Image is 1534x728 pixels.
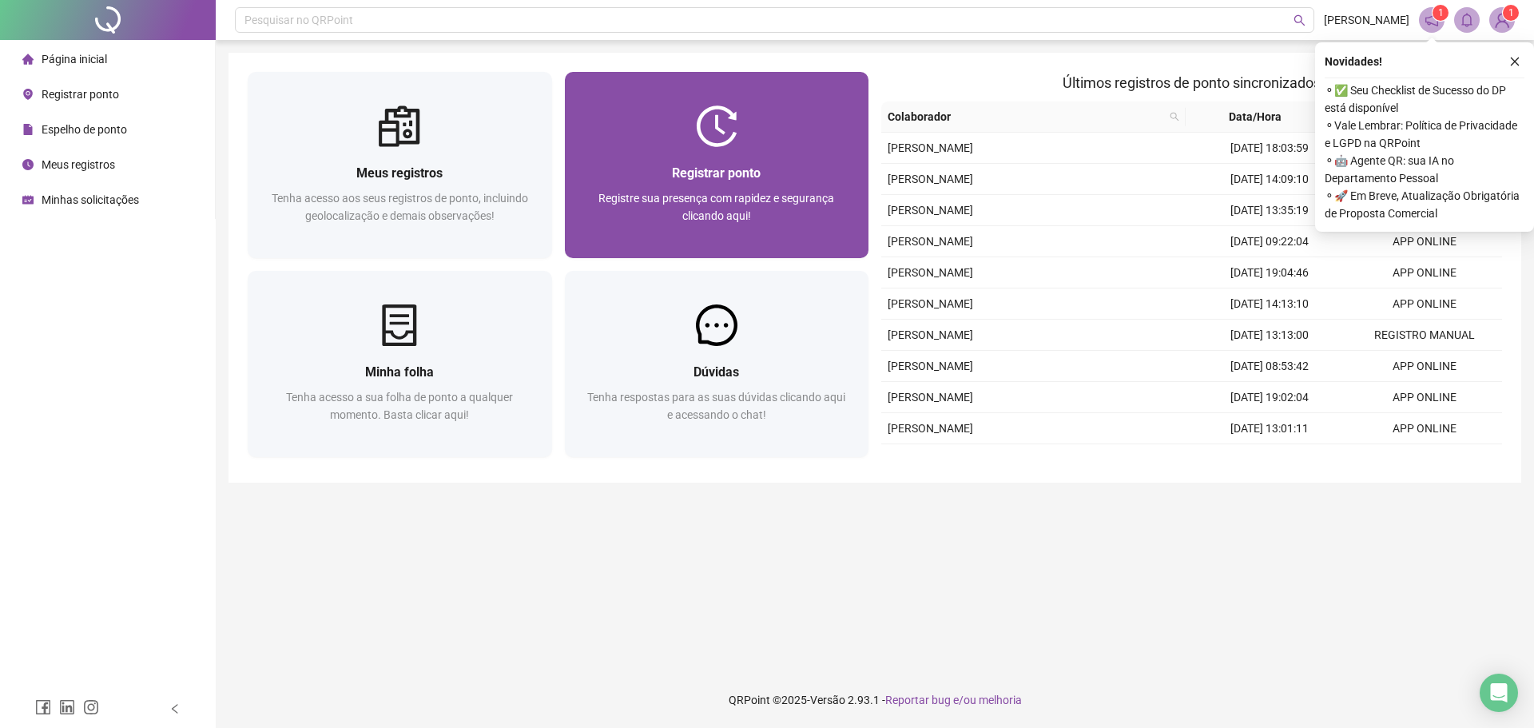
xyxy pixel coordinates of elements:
sup: 1 [1433,5,1449,21]
span: ⚬ 🤖 Agente QR: sua IA no Departamento Pessoal [1325,152,1524,187]
span: environment [22,89,34,100]
span: linkedin [59,699,75,715]
td: [DATE] 13:35:19 [1192,195,1347,226]
td: APP ONLINE [1347,413,1502,444]
td: REGISTRO MANUAL [1347,320,1502,351]
span: [PERSON_NAME] [888,360,973,372]
footer: QRPoint © 2025 - 2.93.1 - [216,672,1534,728]
td: APP ONLINE [1347,226,1502,257]
span: Tenha acesso a sua folha de ponto a qualquer momento. Basta clicar aqui! [286,391,513,421]
td: [DATE] 08:53:42 [1192,351,1347,382]
span: [PERSON_NAME] [888,297,973,310]
td: [DATE] 13:13:00 [1192,320,1347,351]
span: home [22,54,34,65]
td: APP ONLINE [1347,444,1502,475]
span: [PERSON_NAME] [888,422,973,435]
span: [PERSON_NAME] [888,173,973,185]
span: Meus registros [356,165,443,181]
span: 1 [1508,7,1514,18]
span: [PERSON_NAME] [888,266,973,279]
span: search [1294,14,1305,26]
span: ⚬ Vale Lembrar: Política de Privacidade e LGPD na QRPoint [1325,117,1524,152]
span: 1 [1438,7,1444,18]
td: APP ONLINE [1347,351,1502,382]
span: Minhas solicitações [42,193,139,206]
span: Registrar ponto [42,88,119,101]
td: [DATE] 09:22:04 [1192,226,1347,257]
span: Registre sua presença com rapidez e segurança clicando aqui! [598,192,834,222]
span: search [1170,112,1179,121]
span: bell [1460,13,1474,27]
span: Tenha respostas para as suas dúvidas clicando aqui e acessando o chat! [587,391,845,421]
th: Data/Hora [1186,101,1338,133]
a: DúvidasTenha respostas para as suas dúvidas clicando aqui e acessando o chat! [565,271,869,457]
td: [DATE] 14:09:10 [1192,164,1347,195]
span: facebook [35,699,51,715]
span: Últimos registros de ponto sincronizados [1063,74,1321,91]
span: instagram [83,699,99,715]
span: ⚬ ✅ Seu Checklist de Sucesso do DP está disponível [1325,82,1524,117]
span: file [22,124,34,135]
span: Data/Hora [1192,108,1319,125]
span: [PERSON_NAME] [1324,11,1409,29]
td: [DATE] 14:13:10 [1192,288,1347,320]
td: APP ONLINE [1347,257,1502,288]
a: Meus registrosTenha acesso aos seus registros de ponto, incluindo geolocalização e demais observa... [248,72,552,258]
td: [DATE] 18:03:59 [1192,133,1347,164]
span: notification [1425,13,1439,27]
td: [DATE] 19:04:46 [1192,257,1347,288]
div: Open Intercom Messenger [1480,674,1518,712]
span: [PERSON_NAME] [888,141,973,154]
span: Página inicial [42,53,107,66]
span: Novidades ! [1325,53,1382,70]
span: schedule [22,194,34,205]
img: 87813 [1490,8,1514,32]
a: Minha folhaTenha acesso a sua folha de ponto a qualquer momento. Basta clicar aqui! [248,271,552,457]
td: [DATE] 12:02:53 [1192,444,1347,475]
span: Tenha acesso aos seus registros de ponto, incluindo geolocalização e demais observações! [272,192,528,222]
td: APP ONLINE [1347,382,1502,413]
span: [PERSON_NAME] [888,391,973,404]
span: clock-circle [22,159,34,170]
span: ⚬ 🚀 Em Breve, Atualização Obrigatória de Proposta Comercial [1325,187,1524,222]
span: [PERSON_NAME] [888,204,973,217]
span: Meus registros [42,158,115,171]
span: [PERSON_NAME] [888,235,973,248]
span: Espelho de ponto [42,123,127,136]
span: close [1509,56,1520,67]
td: APP ONLINE [1347,288,1502,320]
td: [DATE] 19:02:04 [1192,382,1347,413]
a: Registrar pontoRegistre sua presença com rapidez e segurança clicando aqui! [565,72,869,258]
span: search [1166,105,1182,129]
span: Colaborador [888,108,1163,125]
span: Reportar bug e/ou melhoria [885,694,1022,706]
sup: Atualize o seu contato no menu Meus Dados [1503,5,1519,21]
span: [PERSON_NAME] [888,328,973,341]
span: Registrar ponto [672,165,761,181]
span: left [169,703,181,714]
span: Versão [810,694,845,706]
span: Dúvidas [693,364,739,380]
span: Minha folha [365,364,434,380]
td: [DATE] 13:01:11 [1192,413,1347,444]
